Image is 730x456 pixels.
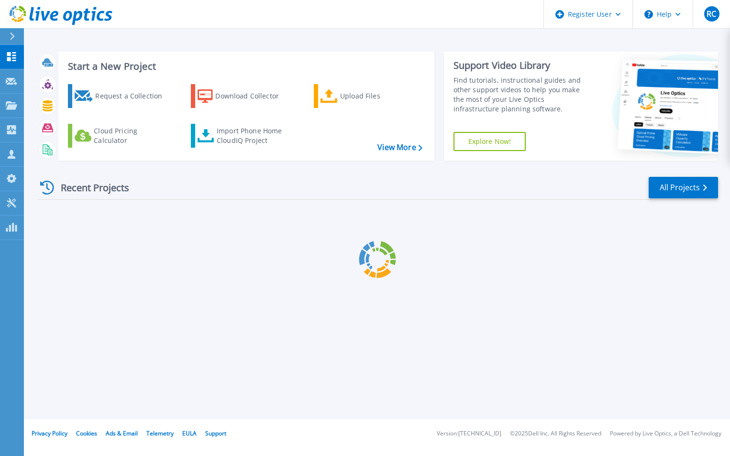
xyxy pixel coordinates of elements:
div: Import Phone Home CloudIQ Project [217,126,291,145]
a: All Projects [649,177,718,198]
a: Ads & Email [106,429,138,437]
div: Find tutorials, instructional guides and other support videos to help you make the most of your L... [453,76,591,114]
a: Telemetry [146,429,174,437]
a: Upload Files [314,84,420,108]
div: Download Collector [215,87,292,106]
a: Request a Collection [68,84,175,108]
div: Recent Projects [37,176,142,199]
a: Support [205,429,226,437]
li: Powered by Live Optics, a Dell Technology [610,431,721,437]
span: RC [707,10,716,18]
a: EULA [182,429,197,437]
div: Upload Files [340,87,417,106]
a: Cookies [76,429,97,437]
a: Download Collector [191,84,298,108]
h3: Start a New Project [68,61,422,72]
li: © 2025 Dell Inc. All Rights Reserved [510,431,601,437]
div: Support Video Library [453,59,591,72]
a: Privacy Policy [32,429,67,437]
li: Version: [TECHNICAL_ID] [437,431,501,437]
a: Cloud Pricing Calculator [68,124,175,148]
a: Explore Now! [453,132,526,151]
div: Cloud Pricing Calculator [94,126,170,145]
a: View More [377,143,422,152]
div: Request a Collection [95,87,172,106]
